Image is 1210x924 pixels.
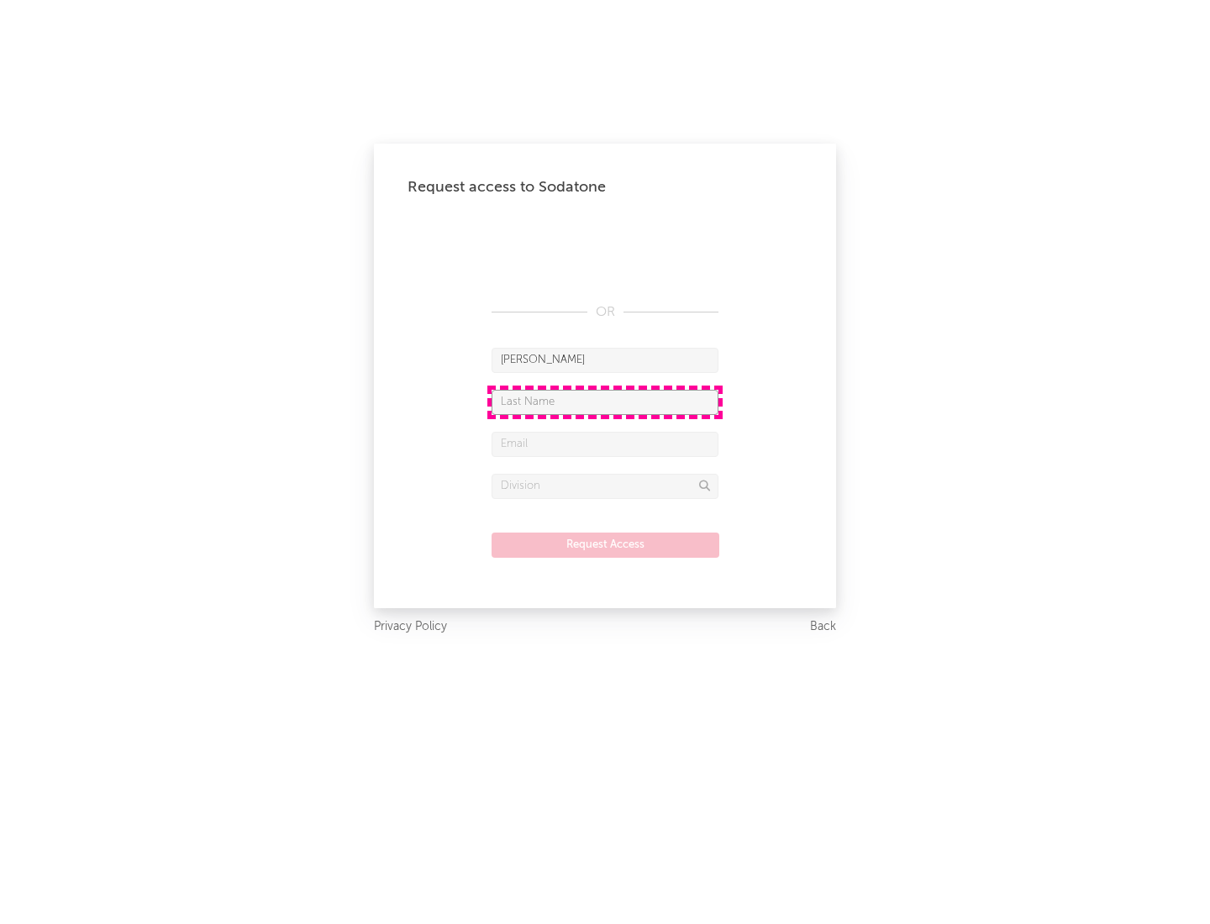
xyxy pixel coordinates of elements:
a: Back [810,617,836,638]
div: Request access to Sodatone [408,177,802,197]
input: First Name [492,348,718,373]
input: Division [492,474,718,499]
input: Email [492,432,718,457]
button: Request Access [492,533,719,558]
div: OR [492,302,718,323]
a: Privacy Policy [374,617,447,638]
input: Last Name [492,390,718,415]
